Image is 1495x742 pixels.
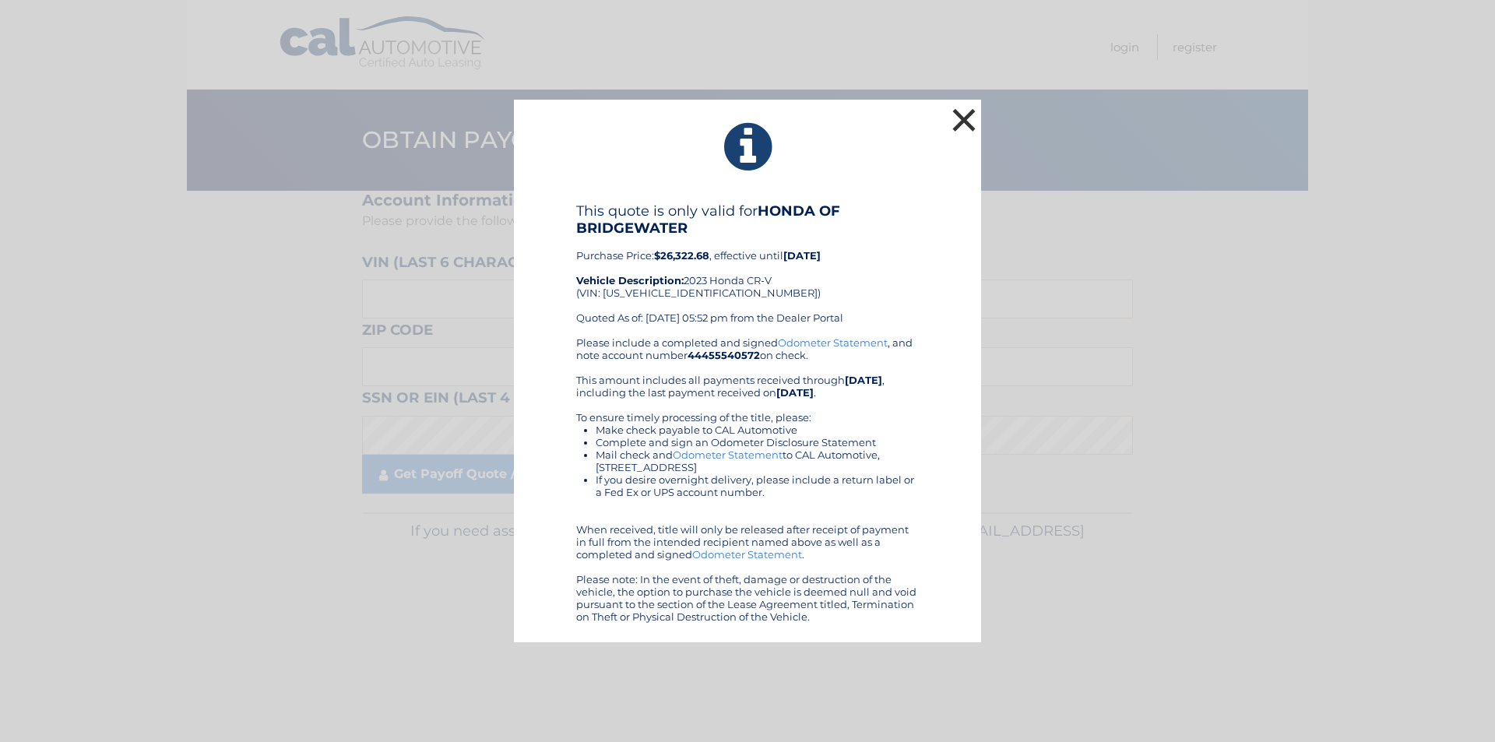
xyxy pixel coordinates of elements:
b: 44455540572 [688,349,760,361]
b: $26,322.68 [654,249,709,262]
button: × [948,104,980,135]
b: [DATE] [776,386,814,399]
b: HONDA OF BRIDGEWATER [576,202,840,237]
h4: This quote is only valid for [576,202,919,237]
a: Odometer Statement [673,448,783,461]
li: Complete and sign an Odometer Disclosure Statement [596,436,919,448]
a: Odometer Statement [778,336,888,349]
b: [DATE] [845,374,882,386]
div: Please include a completed and signed , and note account number on check. This amount includes al... [576,336,919,623]
div: Purchase Price: , effective until 2023 Honda CR-V (VIN: [US_VEHICLE_IDENTIFICATION_NUMBER]) Quote... [576,202,919,336]
a: Odometer Statement [692,548,802,561]
li: If you desire overnight delivery, please include a return label or a Fed Ex or UPS account number. [596,473,919,498]
b: [DATE] [783,249,821,262]
strong: Vehicle Description: [576,274,684,287]
li: Make check payable to CAL Automotive [596,424,919,436]
li: Mail check and to CAL Automotive, [STREET_ADDRESS] [596,448,919,473]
